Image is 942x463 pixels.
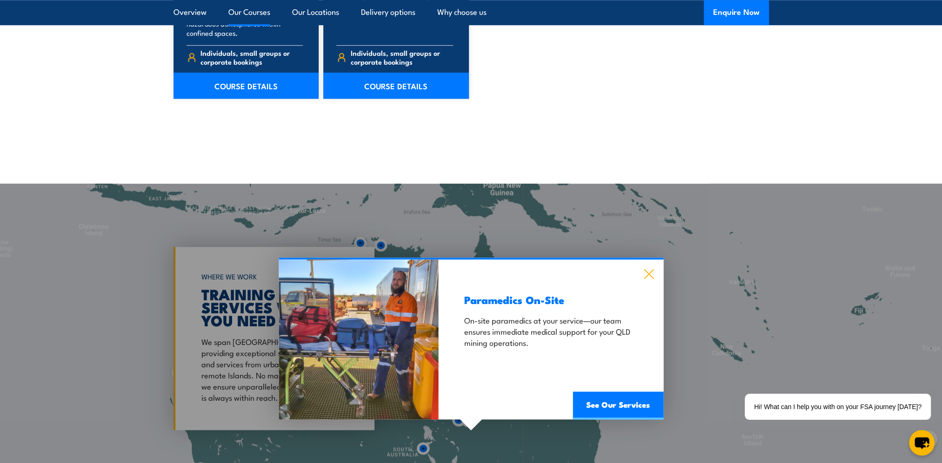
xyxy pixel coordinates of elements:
p: On-site paramedics at your service—our team ensures immediate medical support for your QLD mining... [464,314,638,348]
button: chat-button [909,430,935,456]
div: Hi! What can I help you with on your FSA journey [DATE]? [745,394,931,420]
a: See Our Services [573,391,663,419]
span: Individuals, small groups or corporate bookings [200,48,303,66]
a: COURSE DETAILS [323,73,469,99]
h3: Paramedics On-Site [464,294,638,305]
a: COURSE DETAILS [174,73,319,99]
span: Individuals, small groups or corporate bookings [351,48,453,66]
